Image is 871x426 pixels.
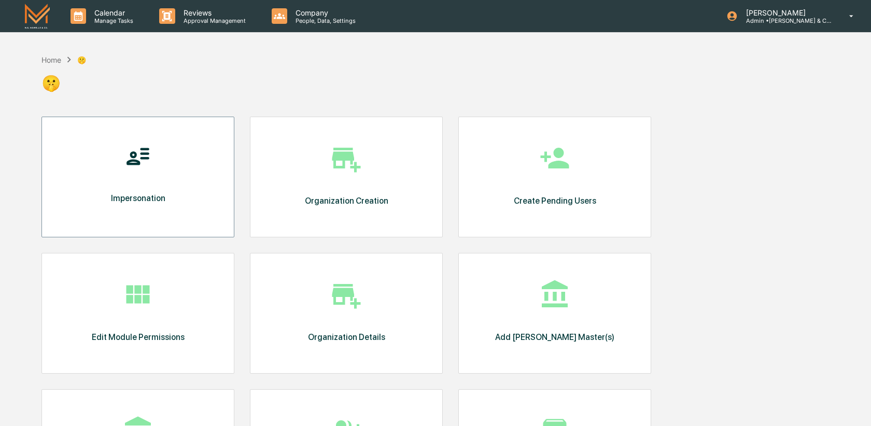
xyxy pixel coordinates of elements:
p: Manage Tasks [86,17,138,24]
div: Organization Creation [305,196,388,206]
a: Edit Module Permissions [41,237,250,374]
a: Impersonation [41,101,250,237]
div: Edit Module Permissions [92,332,185,342]
div: 🤫 [77,55,86,64]
div: Create Pending Users [514,196,596,206]
img: logs.c24892f6236af3209a92cc47b6ce9853.svg [127,145,149,168]
p: Admin • [PERSON_NAME] & Co. - BD [738,17,834,24]
p: Approval Management [175,17,251,24]
img: logo [25,4,50,28]
p: Calendar [86,8,138,17]
div: Organization Details [308,332,385,342]
p: People, Data, Settings [287,17,361,24]
p: Company [287,8,361,17]
p: [PERSON_NAME] [738,8,834,17]
a: Organization Creation [250,101,458,237]
a: Add [PERSON_NAME] Master(s) [458,237,667,374]
div: Home [41,55,61,64]
div: Impersonation [111,193,165,203]
div: Add [PERSON_NAME] Master(s) [495,332,614,342]
a: Organization Details [250,237,458,374]
p: Reviews [175,8,251,17]
a: Create Pending Users [458,101,667,237]
div: 🤫 [41,65,86,92]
